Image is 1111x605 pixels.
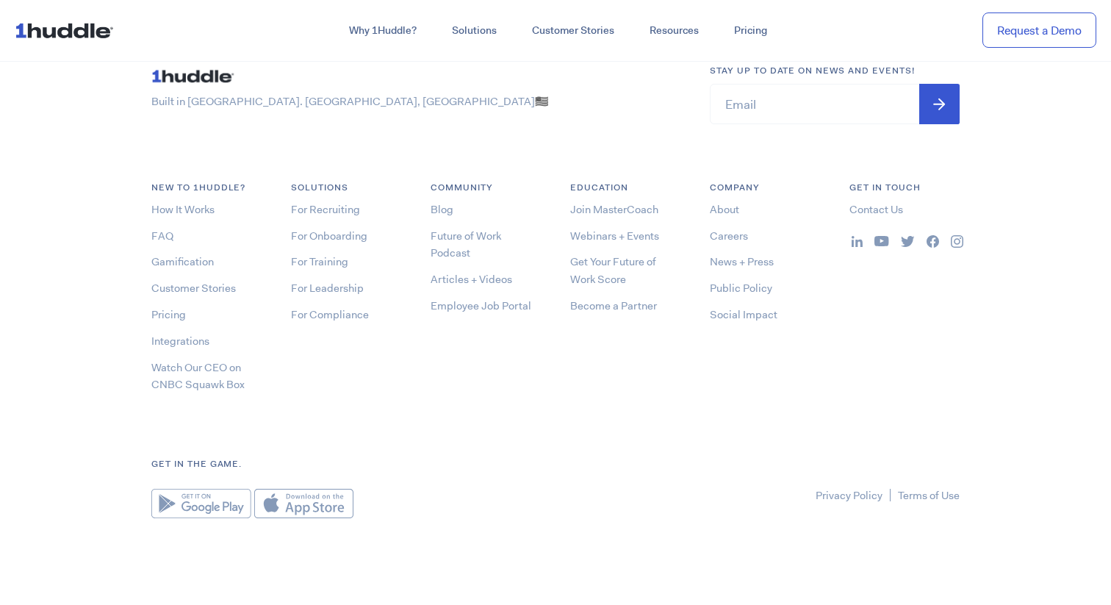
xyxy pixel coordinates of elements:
[151,94,680,110] p: Built in [GEOGRAPHIC_DATA]. [GEOGRAPHIC_DATA], [GEOGRAPHIC_DATA]
[514,18,632,44] a: Customer Stories
[291,181,401,195] h6: Solutions
[151,489,251,518] img: Google Play Store
[151,229,173,243] a: FAQ
[431,202,453,217] a: Blog
[951,235,963,248] img: ...
[151,202,215,217] a: How It Works
[431,181,541,195] h6: COMMUNITY
[431,229,501,261] a: Future of Work Podcast
[291,281,364,296] a: For Leadership
[901,236,915,247] img: ...
[710,64,960,78] h6: Stay up to date on news and events!
[331,18,434,44] a: Why 1Huddle?
[431,298,531,313] a: Employee Job Portal
[927,235,939,248] img: ...
[291,254,348,269] a: For Training
[535,94,549,109] span: 🇺🇸
[570,181,680,195] h6: Education
[919,84,960,124] input: Submit
[710,84,960,124] input: Email
[710,307,777,322] a: Social Impact
[570,298,657,313] a: Become a Partner
[849,202,903,217] a: Contact Us
[151,181,262,195] h6: NEW TO 1HUDDLE?
[291,229,367,243] a: For Onboarding
[570,254,656,287] a: Get Your Future of Work Score
[710,254,774,269] a: News + Press
[710,181,820,195] h6: COMPANY
[710,202,739,217] a: About
[874,236,889,246] img: ...
[852,236,863,247] img: ...
[710,281,772,296] a: Public Policy
[151,457,960,471] h6: Get in the game.
[710,229,748,243] a: Careers
[151,254,214,269] a: Gamification
[254,489,353,518] img: Apple App Store
[982,12,1096,49] a: Request a Demo
[151,307,186,322] a: Pricing
[151,64,240,87] img: ...
[898,488,960,503] a: Terms of Use
[431,272,512,287] a: Articles + Videos
[151,360,245,393] a: Watch Our CEO on CNBC Squawk Box
[434,18,514,44] a: Solutions
[291,307,369,322] a: For Compliance
[632,18,716,44] a: Resources
[15,16,120,44] img: ...
[291,202,360,217] a: For Recruiting
[570,229,659,243] a: Webinars + Events
[849,181,960,195] h6: Get in Touch
[151,281,236,296] a: Customer Stories
[151,334,209,348] a: Integrations
[816,488,882,503] a: Privacy Policy
[716,18,785,44] a: Pricing
[570,202,658,217] a: Join MasterCoach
